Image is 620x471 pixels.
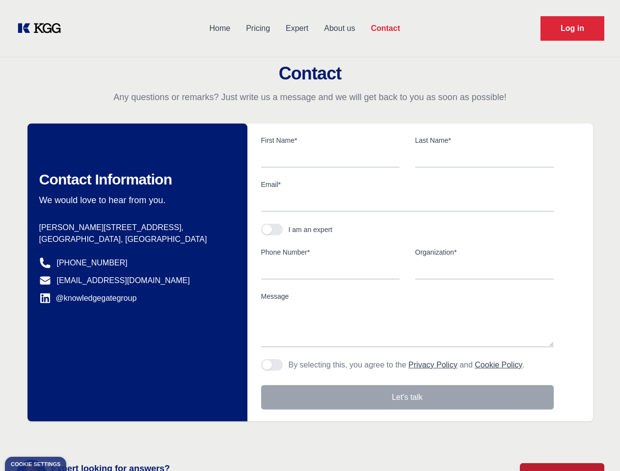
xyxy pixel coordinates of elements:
a: Contact [363,16,408,41]
p: Any questions or remarks? Just write us a message and we will get back to you as soon as possible! [12,91,608,103]
h2: Contact [12,64,608,83]
a: Cookie Policy [475,361,522,369]
iframe: Chat Widget [571,424,620,471]
a: [PHONE_NUMBER] [57,257,128,269]
label: Organization* [415,247,554,257]
a: [EMAIL_ADDRESS][DOMAIN_NAME] [57,275,190,287]
a: Privacy Policy [408,361,458,369]
button: Let's talk [261,385,554,410]
label: First Name* [261,135,400,145]
a: About us [316,16,363,41]
label: Last Name* [415,135,554,145]
a: KOL Knowledge Platform: Talk to Key External Experts (KEE) [16,21,69,36]
label: Phone Number* [261,247,400,257]
p: [PERSON_NAME][STREET_ADDRESS], [39,222,232,234]
a: @knowledgegategroup [39,292,137,304]
p: By selecting this, you agree to the and . [289,359,525,371]
a: Expert [278,16,316,41]
div: Cookie settings [11,462,60,467]
a: Pricing [238,16,278,41]
label: Email* [261,180,554,189]
a: Home [201,16,238,41]
label: Message [261,291,554,301]
p: [GEOGRAPHIC_DATA], [GEOGRAPHIC_DATA] [39,234,232,245]
h2: Contact Information [39,171,232,188]
p: We would love to hear from you. [39,194,232,206]
a: Request Demo [540,16,604,41]
div: I am an expert [289,225,333,235]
